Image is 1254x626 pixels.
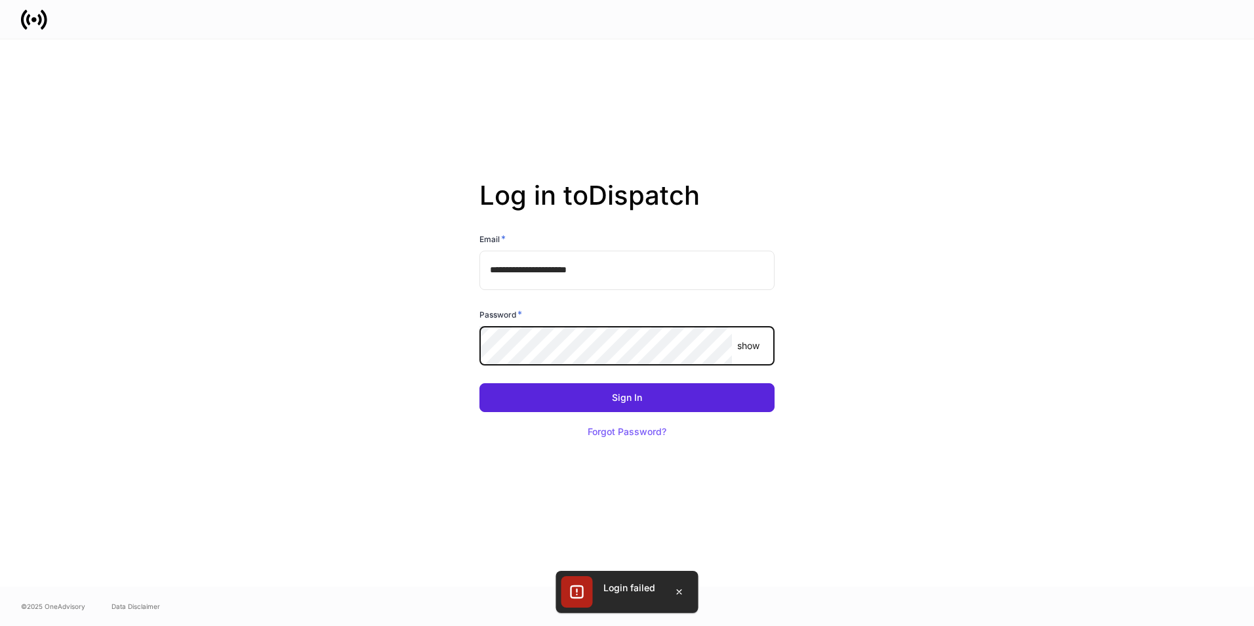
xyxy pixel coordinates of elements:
[603,581,655,595] div: Login failed
[479,232,506,245] h6: Email
[111,601,160,612] a: Data Disclaimer
[571,417,683,446] button: Forgot Password?
[612,393,642,402] div: Sign In
[479,180,775,232] h2: Log in to Dispatch
[21,601,85,612] span: © 2025 OneAdvisory
[479,383,775,412] button: Sign In
[737,339,759,352] p: show
[479,308,522,321] h6: Password
[588,427,666,436] div: Forgot Password?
